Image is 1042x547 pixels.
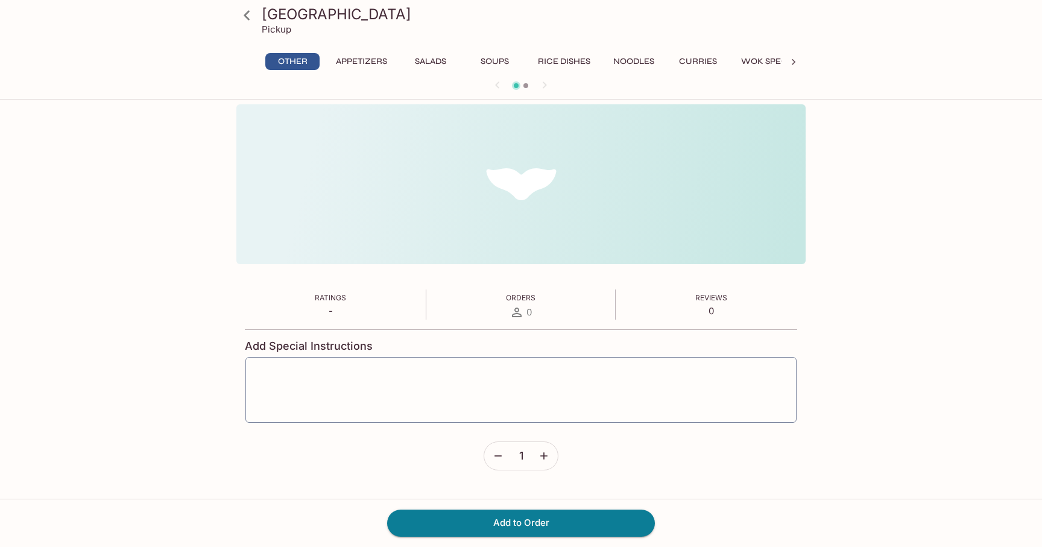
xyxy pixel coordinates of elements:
[262,24,291,35] p: Pickup
[531,53,597,70] button: Rice Dishes
[403,53,458,70] button: Salads
[607,53,661,70] button: Noodles
[245,340,797,353] h4: Add Special Instructions
[315,305,346,317] p: -
[329,53,394,70] button: Appetizers
[265,53,320,70] button: Other
[315,293,346,302] span: Ratings
[467,53,522,70] button: Soups
[695,305,727,317] p: 0
[387,510,655,536] button: Add to Order
[734,53,824,70] button: Wok Specialties
[506,293,535,302] span: Orders
[526,306,532,318] span: 0
[671,53,725,70] button: Curries
[262,5,801,24] h3: [GEOGRAPHIC_DATA]
[519,449,523,463] span: 1
[695,293,727,302] span: Reviews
